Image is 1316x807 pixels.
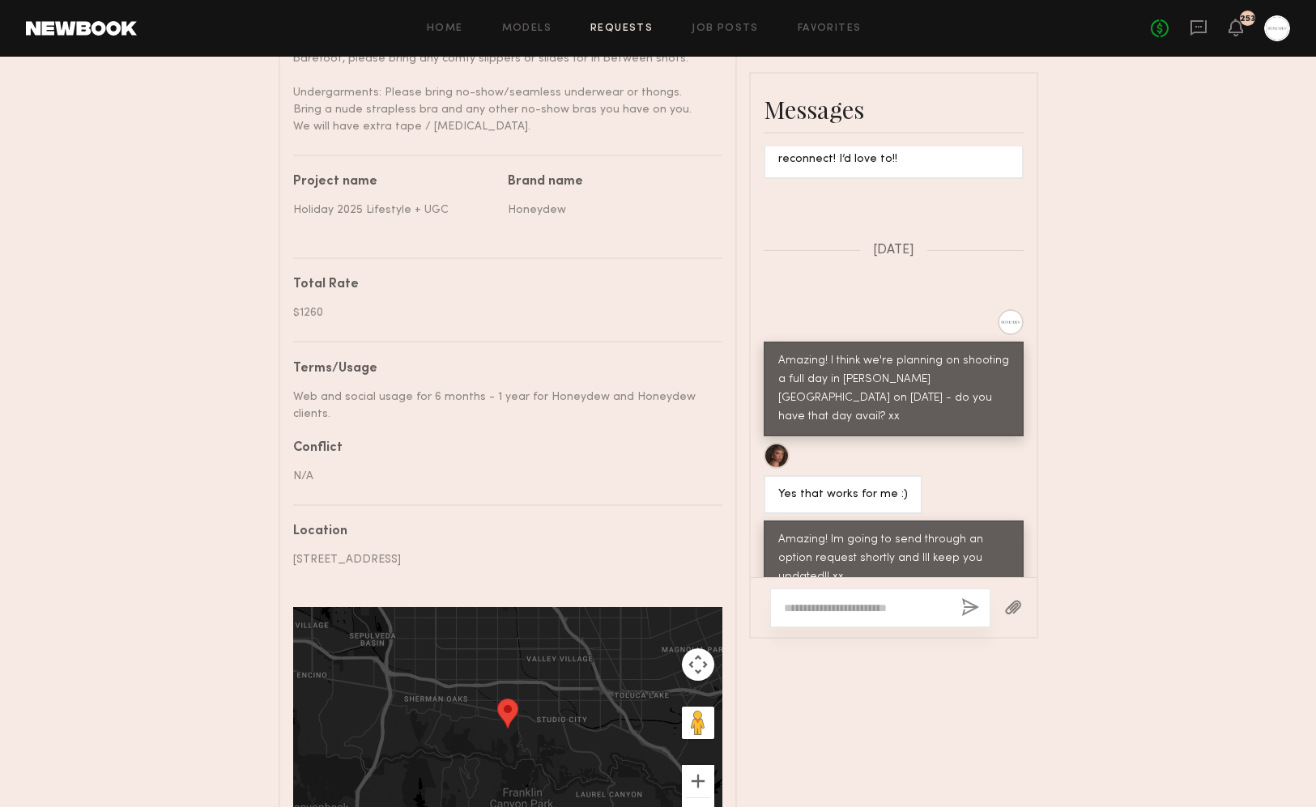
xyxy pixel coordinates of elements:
div: [STREET_ADDRESS] [293,551,710,568]
button: Zoom in [682,765,714,797]
div: Amazing! I think we're planning on shooting a full day in [PERSON_NAME][GEOGRAPHIC_DATA] on [DATE... [778,352,1009,427]
span: [DATE] [873,244,914,257]
div: Location [293,525,710,538]
div: Project name [293,176,496,189]
div: Terms/Usage [293,363,710,376]
div: Conflict [293,442,710,455]
a: Home [427,23,463,34]
div: Amazing! Im going to send through an option request shortly and Ill keep you updated!! xx [778,531,1009,587]
div: Messages [764,93,1024,125]
div: $1260 [293,304,710,321]
div: Hi [PERSON_NAME]! It’s so nice to reconnect! I’d love to!! [778,132,1009,169]
div: Honeydew [508,202,710,219]
a: Job Posts [692,23,759,34]
div: Brand name [508,176,710,189]
a: Favorites [798,23,862,34]
div: Holiday 2025 Lifestyle + UGC [293,202,496,219]
div: Total Rate [293,278,710,291]
a: Models [502,23,552,34]
div: Web and social usage for 6 months - 1 year for Honeydew and Honeydew clients. [293,389,710,423]
button: Drag Pegman onto the map to open Street View [682,707,714,739]
div: N/A [293,468,710,485]
button: Map camera controls [682,648,714,681]
a: Requests [590,23,653,34]
div: 253 [1240,15,1255,23]
div: Yes that works for me :) [778,486,908,504]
